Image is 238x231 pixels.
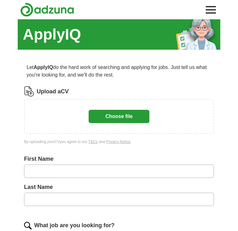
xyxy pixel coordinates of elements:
p: Let do the hard work of searching and applying for jobs. Just tell us what you're looking for, an... [24,61,214,81]
a: Privacy Notice [106,140,131,144]
div: By uploading your CV you agree to our and . [24,139,214,145]
strong: ApplyIQ [34,65,53,70]
img: Adzuna logo [20,3,74,17]
a: T&Cs [88,140,98,144]
h1: ApplyIQ [23,23,81,46]
label: Last Name [24,183,214,191]
img: CV Icon [24,86,34,97]
label: Upload a CV [37,87,69,96]
label: What job are you looking for? [34,221,115,230]
label: First Name [24,155,214,163]
img: search.png [24,222,32,229]
button: Choose file [89,110,149,123]
button: Toggle main navigation menu [204,3,218,17]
